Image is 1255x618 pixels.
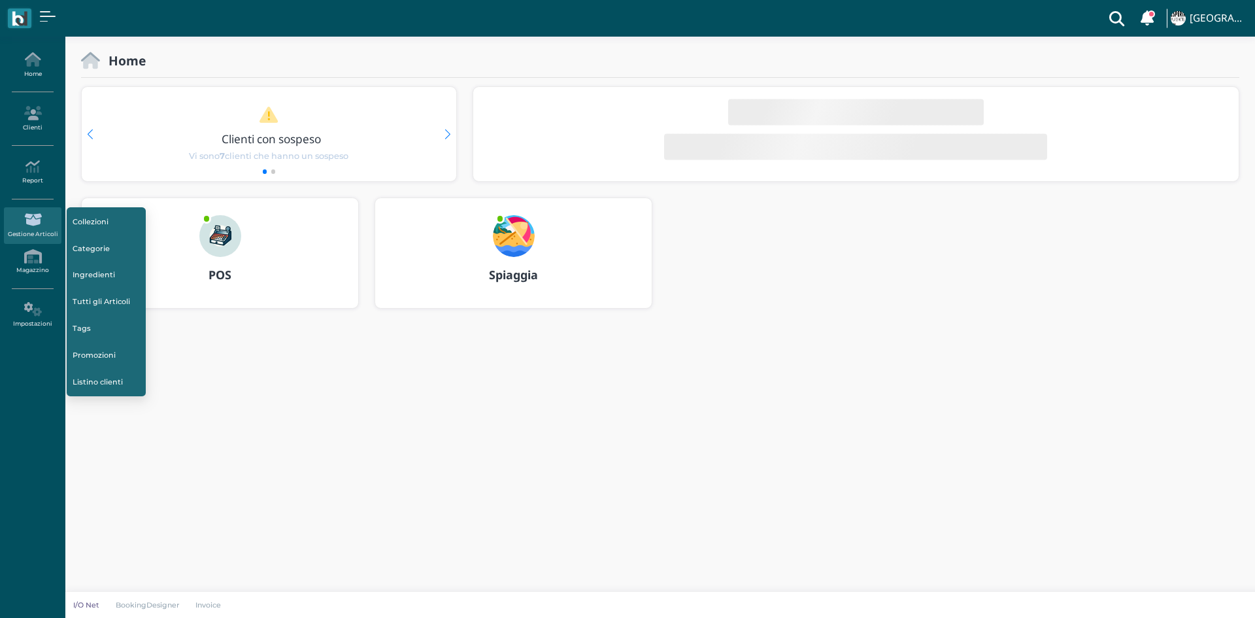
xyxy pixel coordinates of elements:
[67,210,146,235] a: Collezioni
[489,267,538,283] b: Spiaggia
[67,236,146,261] a: Categorie
[87,129,93,139] div: Previous slide
[12,11,27,26] img: logo
[375,197,652,324] a: ... Spiaggia
[82,87,456,181] div: 1 / 2
[107,106,431,162] a: Clienti con sospeso Vi sono7clienti che hanno un sospeso
[1171,11,1185,26] img: ...
[1162,577,1244,607] iframe: Help widget launcher
[199,215,241,257] img: ...
[4,297,61,333] a: Impostazioni
[67,317,146,341] a: Tags
[81,197,359,324] a: ... POS
[67,343,146,368] a: Promozioni
[4,154,61,190] a: Report
[1169,3,1247,34] a: ... [GEOGRAPHIC_DATA]
[109,133,433,145] h3: Clienti con sospeso
[1190,13,1247,24] h4: [GEOGRAPHIC_DATA]
[67,369,146,394] a: Listino clienti
[4,207,61,243] a: Gestione Articoli
[189,150,348,162] span: Vi sono clienti che hanno un sospeso
[493,215,535,257] img: ...
[4,47,61,83] a: Home
[4,244,61,280] a: Magazzino
[67,263,146,288] a: Ingredienti
[67,290,146,315] a: Tutti gli Articoli
[220,151,225,161] b: 7
[100,54,146,67] h2: Home
[209,267,231,283] b: POS
[4,101,61,137] a: Clienti
[444,129,450,139] div: Next slide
